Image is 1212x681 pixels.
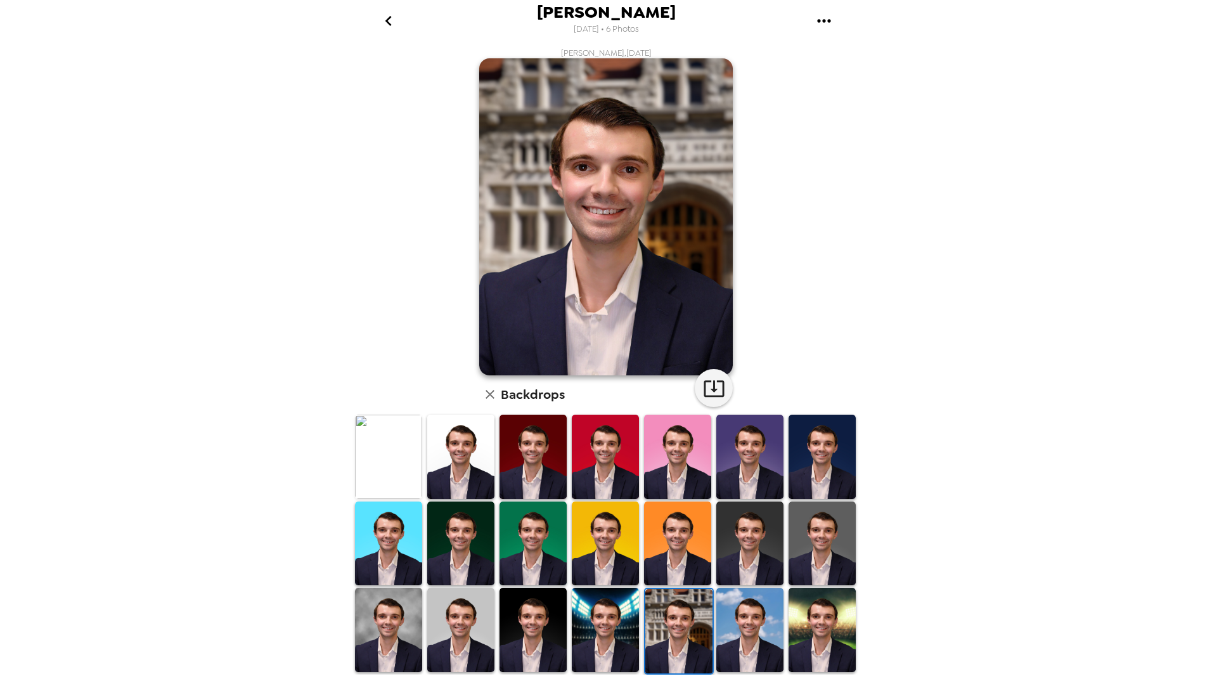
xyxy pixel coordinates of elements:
img: Original [355,415,422,498]
span: [DATE] • 6 Photos [574,21,639,38]
span: [PERSON_NAME] [537,4,676,21]
h6: Backdrops [501,384,565,405]
img: user [479,58,733,375]
span: [PERSON_NAME] , [DATE] [561,48,652,58]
